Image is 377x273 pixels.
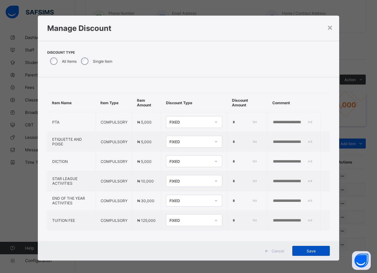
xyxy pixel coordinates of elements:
div: FIXED [169,120,211,124]
span: ₦ 5,000 [137,139,152,144]
th: Discount Amount [227,93,268,112]
td: PTA [47,112,96,132]
th: Comment [268,93,320,112]
td: STAR LEAGUE ACTIVITIES [47,171,96,191]
div: × [327,22,333,32]
td: END OF THE YEAR ACTIVITIES [47,191,96,211]
td: DICTION [47,152,96,171]
div: FIXED [169,139,211,144]
span: ₦ 30,000 [137,198,154,203]
span: ₦ 5,000 [137,120,152,124]
td: COMPULSORY [96,152,132,171]
h1: Manage Discount [47,24,330,33]
div: FIXED [169,159,211,164]
span: Save [297,249,325,253]
td: TUITION FEE [47,211,96,230]
div: FIXED [169,198,211,203]
label: All Items [62,59,77,64]
td: COMPULSORY [96,211,132,230]
td: ETIQUETTE AND POISE [47,132,96,152]
th: Discount Type [161,93,227,112]
div: FIXED [169,218,211,223]
td: COMPULSORY [96,171,132,191]
span: Discount Type [47,51,114,55]
button: Open asap [352,251,371,270]
span: ₦ 10,000 [137,179,154,183]
span: Cancel [272,249,284,253]
span: ₦ 125,000 [137,218,156,223]
th: Item Name [47,93,96,112]
label: Single Item [93,59,112,64]
th: Item Type [96,93,132,112]
th: Item Amount [132,93,161,112]
td: COMPULSORY [96,132,132,152]
td: COMPULSORY [96,112,132,132]
div: FIXED [169,179,211,183]
span: ₦ 5,000 [137,159,152,164]
td: COMPULSORY [96,191,132,211]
